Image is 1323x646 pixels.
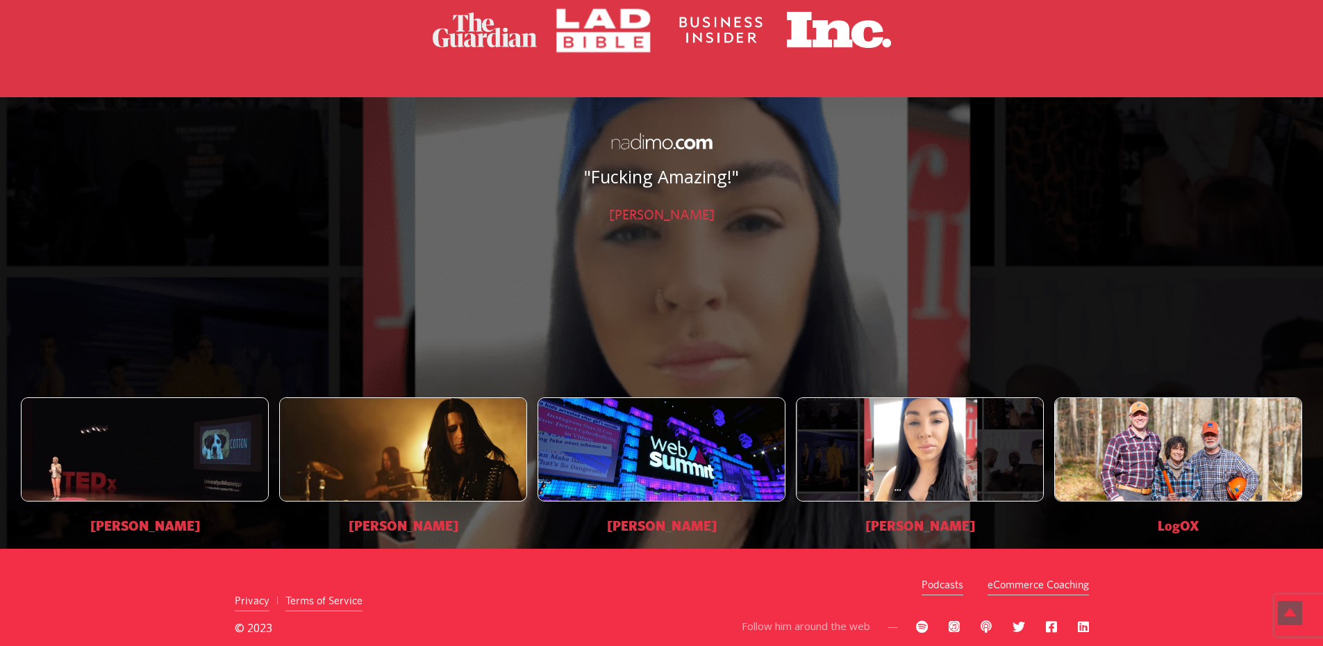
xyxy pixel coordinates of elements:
[433,4,537,56] img: guardian logo
[610,132,714,150] img: logo-white-1.png
[796,397,1044,550] div: 4 / 5
[570,150,753,190] p: "Fucking Amazing!"
[888,618,899,634] p: —
[235,620,662,636] p: © 2023
[609,190,715,225] span: [PERSON_NAME]
[988,577,1089,595] a: eCommerce Coaching
[235,593,269,611] a: Privacy
[1055,398,1301,501] img: family_2-1110x744-1.png
[607,515,717,536] span: [PERSON_NAME]
[865,515,975,536] span: [PERSON_NAME]
[349,515,458,536] span: [PERSON_NAME]
[551,4,655,56] img: lad bible logo
[285,593,363,611] a: Terms of Service
[538,397,785,550] div: 3 / 5
[22,398,268,501] img: initial_review-1110x538-1.jpeg
[787,4,891,56] img: inc logo
[279,397,527,550] div: 2 / 5
[1054,397,1302,550] div: 5 / 5
[797,398,1043,501] img: michelle-1110x626-1.png
[280,398,526,501] img: Casey-Mahoney-9-Electric-1110x468-1.jpeg
[669,4,773,56] img: business insider logo
[1158,515,1199,536] span: LogOX
[538,398,785,501] img: 06_wynalazca_www_internet_znajduje_sie_w_punkcie_zwrotnym_0_b-1110x590-1.jpeg
[90,515,200,536] span: [PERSON_NAME]
[21,397,269,550] div: 1 / 5
[922,577,963,595] a: Podcasts
[742,618,870,634] p: Follow him around the web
